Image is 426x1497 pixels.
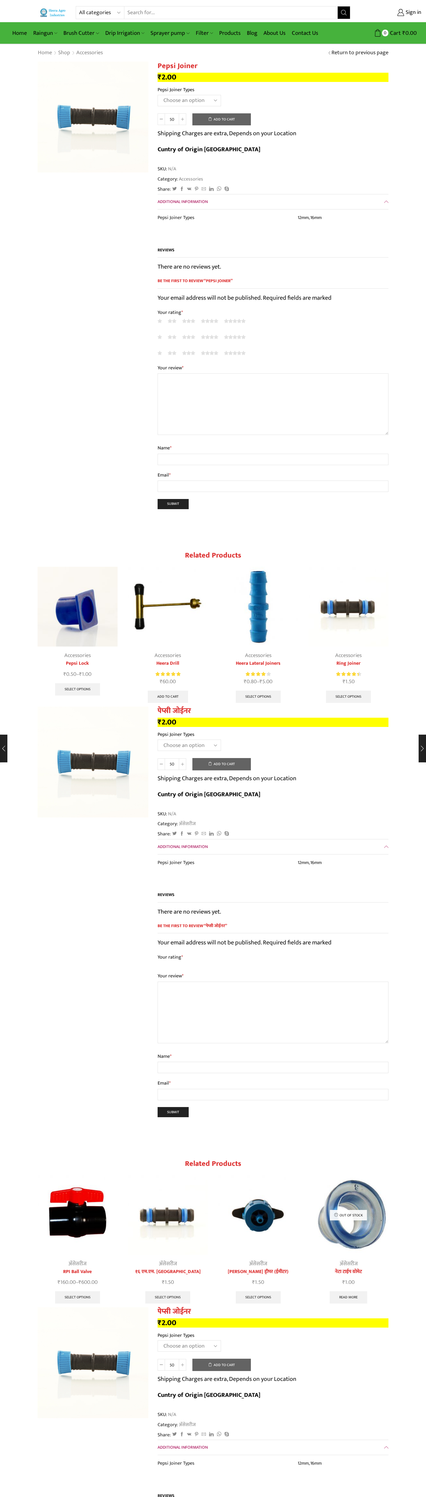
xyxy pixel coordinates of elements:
a: Select options for “RPI Ball Valve” [55,1291,100,1304]
p: 12mm, 16mm [298,1460,388,1467]
h2: Reviews [158,892,388,903]
a: 5 of 5 stars [224,318,246,324]
span: ₹ [160,677,163,686]
span: Share: [158,186,171,193]
a: Select options for “Ring Joiner” [326,691,371,703]
span: – [218,678,298,686]
a: Select options for “Pepsi Lock” [55,683,100,696]
label: Pepsi Joiner Types [158,86,195,93]
th: Pepsi Joiner Types [158,859,298,871]
a: Add to cart: “Heera Drill” [148,691,188,703]
div: 4 / 10 [305,1172,392,1307]
p: Shipping Charges are extra, Depends on your Location [158,128,296,138]
table: Product Details [158,1460,388,1472]
th: Pepsi Joiner Types [158,214,298,226]
bdi: 2.00 [158,716,176,728]
b: Cuntry of Origin [GEOGRAPHIC_DATA] [158,789,260,800]
a: अ‍ॅसेसरीज [249,1259,267,1268]
a: अ‍ॅसेसरीज [159,1259,177,1268]
span: Sign in [404,9,421,17]
div: Rated 4.50 out of 5 [336,671,361,677]
a: Accessories [178,175,203,183]
img: Pepsi Lock [38,567,118,647]
a: 2 of 5 stars [168,318,176,324]
button: Add to cart [192,113,251,126]
span: ₹ [252,1278,255,1287]
a: Brush Cutter [60,26,102,40]
img: Ring Joiner [309,567,389,647]
span: Additional information [158,843,208,850]
bdi: 2.00 [158,1316,176,1329]
span: Category: [158,820,196,827]
a: Heera Drill [128,660,208,667]
b: Cuntry of Origin [GEOGRAPHIC_DATA] [158,1390,260,1400]
span: Category: [158,1421,196,1428]
p: Shipping Charges are extra, Depends on your Location [158,1374,296,1384]
button: Add to cart [192,758,251,770]
span: ₹ [342,1278,345,1287]
b: Cuntry of Origin [GEOGRAPHIC_DATA] [158,144,260,155]
a: Return to previous page [332,49,388,57]
span: Share: [158,1431,171,1438]
span: ₹ [244,677,247,686]
img: heera lateral joiner [218,567,298,647]
p: 12mm, 16mm [298,859,388,866]
span: – [38,1278,118,1287]
a: Additional information [158,194,388,209]
bdi: 1.00 [79,670,91,679]
span: Rated out of 5 [246,671,266,677]
bdi: 600.00 [78,1278,98,1287]
span: ₹ [58,1278,60,1287]
a: Select options for “हिरा ओनलाईन ड्रीपर (ईमीटर)” [236,1291,281,1304]
a: RPI Ball Valve [38,1268,118,1276]
a: Read more about “नेटा टाईप ग्रोमेट” [330,1291,367,1304]
p: There are no reviews yet. [158,262,388,272]
span: ₹ [78,1278,81,1287]
bdi: 1.00 [342,1278,355,1287]
a: Sign in [360,7,421,18]
input: Submit [158,499,189,509]
span: N/A [167,1411,176,1418]
span: ₹ [343,677,345,686]
a: Additional information [158,839,388,854]
a: Sprayer pump [147,26,192,40]
label: Email [158,471,388,479]
label: Your review [158,364,388,372]
label: Pepsi Joiner Types [158,1332,195,1339]
a: Filter [193,26,216,40]
a: अ‍ॅसेसरीज [178,1421,196,1429]
div: Rated 4.00 out of 5 [246,671,271,677]
th: Pepsi Joiner Types [158,1460,298,1472]
table: Product Details [158,859,388,871]
span: SKU: [158,165,388,172]
a: Drip Irrigation [102,26,147,40]
span: ₹ [158,716,162,728]
span: SKU: [158,810,388,817]
a: [PERSON_NAME] ड्रीपर (ईमीटर) [218,1268,298,1276]
a: Blog [244,26,260,40]
div: 1 / 10 [34,1172,121,1307]
a: अ‍ॅसेसरीज [340,1259,358,1268]
div: 2 / 10 [124,1172,212,1307]
bdi: 1.50 [252,1278,264,1287]
span: Additional information [158,198,208,205]
p: Out of stock [330,1210,367,1220]
a: Home [9,26,30,40]
a: 1 of 5 stars [158,334,162,340]
span: Related products [185,549,241,562]
span: Related products [185,1158,241,1170]
a: Accessories [64,651,91,660]
h2: Reviews [158,247,388,258]
img: हिरा ओनलाईन ड्रीपर (ईमीटर) [218,1175,298,1255]
bdi: 2.00 [158,71,176,83]
span: ₹ [402,28,405,38]
a: 4 of 5 stars [201,318,218,324]
nav: Breadcrumb [38,49,103,57]
a: Accessories [76,49,103,57]
span: ₹ [79,670,82,679]
span: Your email address will not be published. Required fields are marked [158,293,332,303]
span: Be the first to review “Pepsi Joiner” [158,278,388,289]
span: SKU: [158,1411,388,1418]
a: About Us [260,26,289,40]
label: Your rating [158,954,388,961]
